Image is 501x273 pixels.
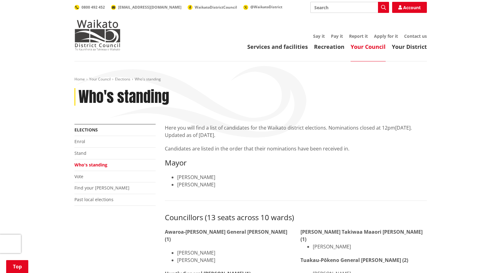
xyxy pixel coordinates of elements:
[300,257,408,263] strong: Tuakau-Pōkeno General [PERSON_NAME] (2)
[74,77,427,82] nav: breadcrumb
[74,5,105,10] a: 0800 492 452
[188,5,237,10] a: WaikatoDistrictCouncil
[74,20,121,50] img: Waikato District Council - Te Kaunihera aa Takiwaa o Waikato
[111,5,181,10] a: [EMAIL_ADDRESS][DOMAIN_NAME]
[74,197,113,202] a: Past local elections
[115,76,130,82] a: Elections
[195,5,237,10] span: WaikatoDistrictCouncil
[300,228,423,243] strong: [PERSON_NAME] Takiwaa Maaori [PERSON_NAME] (1)
[74,138,85,144] a: Enrol
[177,174,427,181] li: [PERSON_NAME]
[313,243,427,250] li: [PERSON_NAME]
[351,43,386,50] a: Your Council
[74,76,85,82] a: Home
[78,88,169,106] h1: Who's standing
[404,33,427,39] a: Contact us
[118,5,181,10] span: [EMAIL_ADDRESS][DOMAIN_NAME]
[74,150,86,156] a: Stand
[392,43,427,50] a: Your District
[6,260,28,273] a: Top
[165,124,427,139] p: Here you will find a list of candidates for the Waikato district elections. Nominations closed at...
[243,4,282,10] a: @WaikatoDistrict
[392,2,427,13] a: Account
[331,33,343,39] a: Pay it
[74,174,83,179] a: Vote
[314,43,344,50] a: Recreation
[247,43,308,50] a: Services and facilities
[89,76,111,82] a: Your Council
[177,249,291,256] li: [PERSON_NAME]
[177,181,427,188] li: [PERSON_NAME]
[165,228,287,243] strong: Awaroa-[PERSON_NAME] General [PERSON_NAME] (1)
[250,4,282,10] span: @WaikatoDistrict
[310,2,389,13] input: Search input
[374,33,398,39] a: Apply for it
[177,256,291,264] li: [PERSON_NAME]
[313,33,325,39] a: Say it
[74,162,107,168] a: Who's standing
[82,5,105,10] span: 0800 492 452
[165,158,427,167] h3: Mayor
[165,213,427,222] h3: Councillors (13 seats across 10 wards)
[165,145,427,152] p: Candidates are listed in the order that their nominations have been received in.
[74,127,98,133] a: Elections
[74,185,129,191] a: Find your [PERSON_NAME]
[473,247,495,269] iframe: Messenger Launcher
[349,33,368,39] a: Report it
[135,76,161,82] span: Who's standing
